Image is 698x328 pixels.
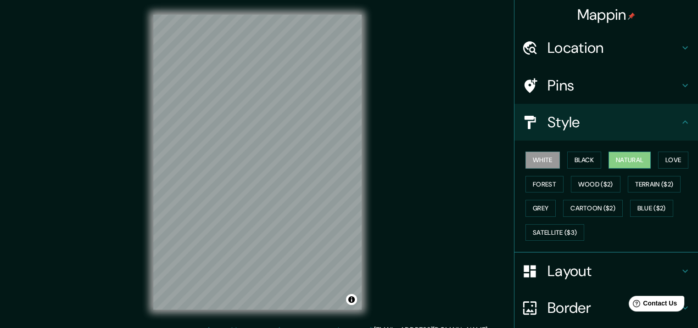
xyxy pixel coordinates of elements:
[153,15,362,310] canvas: Map
[525,200,556,217] button: Grey
[514,29,698,66] div: Location
[525,224,584,241] button: Satellite ($3)
[616,292,688,318] iframe: Help widget launcher
[658,152,688,169] button: Love
[571,176,620,193] button: Wood ($2)
[563,200,623,217] button: Cartoon ($2)
[567,152,602,169] button: Black
[346,294,357,305] button: Toggle attribution
[547,76,680,95] h4: Pins
[628,12,635,20] img: pin-icon.png
[525,152,560,169] button: White
[514,67,698,104] div: Pins
[547,39,680,57] h4: Location
[547,299,680,317] h4: Border
[609,152,651,169] button: Natural
[514,104,698,141] div: Style
[630,200,673,217] button: Blue ($2)
[514,253,698,289] div: Layout
[577,6,636,24] h4: Mappin
[628,176,681,193] button: Terrain ($2)
[547,113,680,131] h4: Style
[547,262,680,280] h4: Layout
[525,176,564,193] button: Forest
[514,289,698,326] div: Border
